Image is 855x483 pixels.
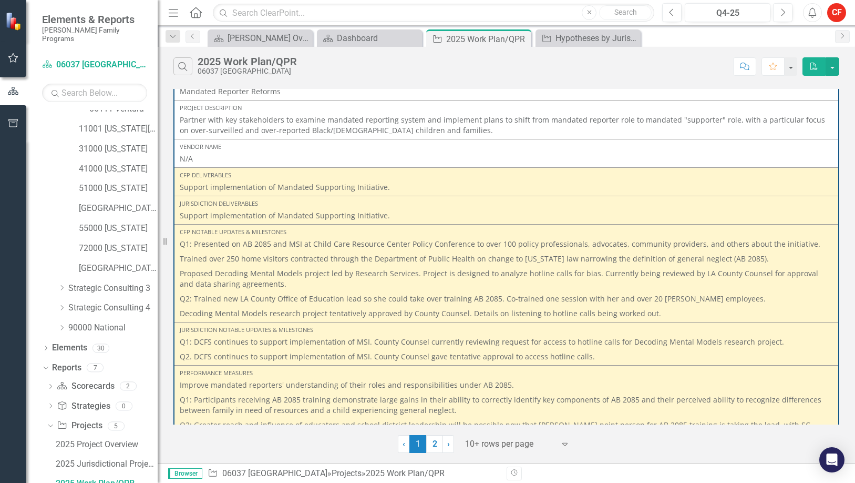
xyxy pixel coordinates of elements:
button: Q4-25 [685,3,770,22]
a: 06037 [GEOGRAPHIC_DATA] [222,468,327,478]
div: 2025 Work Plan/QPR [198,56,297,67]
p: Decoding Mental Models research project tentatively approved by County Counsel. Details on listen... [180,306,833,319]
div: Jurisdiction Deliverables [180,199,833,208]
span: › [447,439,450,449]
a: [GEOGRAPHIC_DATA][US_STATE] [79,203,158,215]
a: [GEOGRAPHIC_DATA] [79,263,158,275]
a: 51000 [US_STATE] [79,183,158,195]
div: 06037 [GEOGRAPHIC_DATA] [198,67,297,75]
div: » » [208,468,499,480]
div: [PERSON_NAME] Overview [228,32,310,45]
div: 2025 Work Plan/QPR [366,468,445,478]
div: CFP Deliverables [180,171,833,179]
p: Proposed Decoding Mental Models project led by Research Services. Project is designed to analyze ... [180,266,833,291]
button: Search [599,5,652,20]
a: 72000 [US_STATE] [79,243,158,255]
a: Projects [57,420,102,432]
p: Q2: Trained new LA County Office of Education lead so she could take over training AB 2085. Co-tr... [180,291,833,306]
button: CF [827,3,846,22]
div: 0 [116,401,132,410]
span: 1 [409,435,426,453]
a: Strategic Consulting 3 [68,283,158,295]
a: 41000 [US_STATE] [79,163,158,175]
span: Search [614,8,637,16]
div: 30 [92,344,109,353]
p: Support implementation of Mandated Supporting Initiative. [180,210,833,221]
p: Q1: Participants receiving AB 2085 training demonstrate large gains in their ability to correctly... [180,393,833,418]
div: Project Description [180,104,833,112]
div: Jurisdiction Notable Updates & Milestones [180,326,833,334]
p: Trained over 250 home visitors contracted through the Department of Public Health on change to [U... [180,251,833,266]
a: Hypotheses by Jurisdiction [538,32,638,45]
div: 2025 Work Plan/QPR [446,33,529,46]
a: Dashboard [320,32,419,45]
p: Support implementation of Mandated Supporting Initiative. [180,182,833,193]
p: Q2. DCFS continues to support implementation of MSI. County Counsel gave tentative approval to ac... [180,349,833,362]
a: [PERSON_NAME] Overview [210,32,310,45]
span: ‹ [403,439,405,449]
img: ClearPoint Strategy [5,12,24,30]
div: 7 [87,364,104,373]
div: 5 [108,421,125,430]
span: Elements & Reports [42,13,147,26]
a: Projects [332,468,362,478]
div: CFP Notable Updates & Milestones [180,228,833,236]
input: Search Below... [42,84,147,102]
p: Q1: DCFS continues to support implementation of MSI. County Counsel currently reviewing request f... [180,337,833,349]
a: Strategic Consulting 4 [68,302,158,314]
div: Vendor Name [180,143,833,151]
div: Performance Measures [180,369,833,377]
span: Mandated Reporter Reforms [180,86,281,96]
p: Q1: Presented on AB 2085 and MSI at Child Care Resource Center Policy Conference to over 100 poli... [180,239,833,251]
div: 2025 Jurisdictional Projects Assessment [56,459,158,469]
div: 2 [120,382,137,391]
small: [PERSON_NAME] Family Programs [42,26,147,43]
span: N/A [180,154,193,164]
a: Strategies [57,400,110,412]
p: Q2: Greater reach and influence of educators and school district leadership will be possible now ... [180,418,833,441]
a: 31000 [US_STATE] [79,143,158,155]
p: Improve mandated reporters' understanding of their roles and responsibilities under AB 2085. [180,380,833,393]
a: 11001 [US_STATE][GEOGRAPHIC_DATA] [79,123,158,135]
input: Search ClearPoint... [213,4,654,22]
a: Scorecards [57,380,114,393]
a: 90000 National [68,322,158,334]
div: Open Intercom Messenger [819,447,844,472]
a: 06037 [GEOGRAPHIC_DATA] [42,59,147,71]
a: 2 [426,435,443,453]
div: Q4-25 [688,7,767,19]
a: Elements [52,342,87,354]
a: 2025 Project Overview [53,436,158,452]
a: 2025 Jurisdictional Projects Assessment [53,455,158,472]
a: 55000 [US_STATE] [79,223,158,235]
div: Dashboard [337,32,419,45]
span: Browser [168,468,202,479]
p: Partner with key stakeholders to examine mandated reporting system and implement plans to shift f... [180,115,833,136]
a: Reports [52,362,81,374]
div: 2025 Project Overview [56,440,158,449]
div: Hypotheses by Jurisdiction [555,32,638,45]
